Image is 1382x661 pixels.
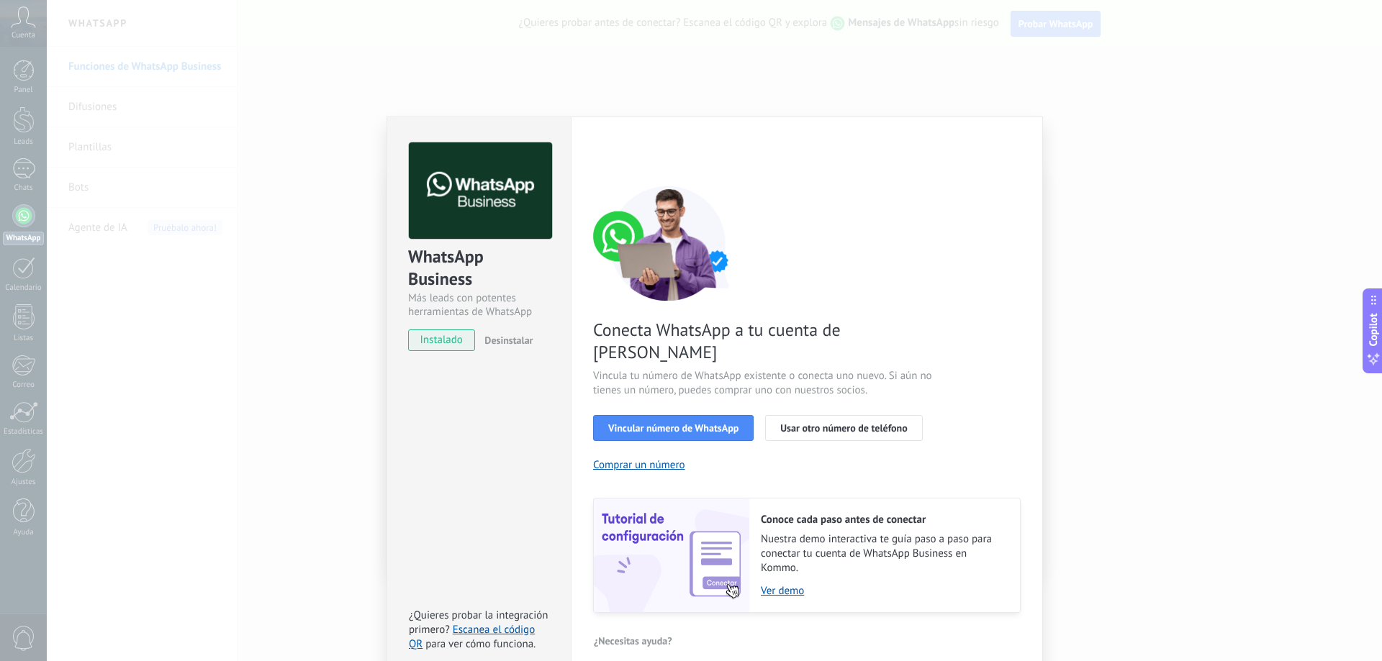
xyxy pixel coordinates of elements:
span: ¿Necesitas ayuda? [594,636,672,646]
span: Vincula tu número de WhatsApp existente o conecta uno nuevo. Si aún no tienes un número, puedes c... [593,369,936,398]
span: ¿Quieres probar la integración primero? [409,608,548,637]
a: Ver demo [761,584,1006,598]
span: Desinstalar [484,334,533,347]
h2: Conoce cada paso antes de conectar [761,513,1006,526]
button: ¿Necesitas ayuda? [593,630,673,652]
button: Usar otro número de teléfono [765,415,922,441]
img: connect number [593,186,744,301]
button: Comprar un número [593,458,685,472]
span: Usar otro número de teléfono [780,423,907,433]
img: logo_main.png [409,142,552,240]
a: Escanea el código QR [409,623,535,651]
button: Desinstalar [479,329,533,351]
span: Nuestra demo interactiva te guía paso a paso para conectar tu cuenta de WhatsApp Business en Kommo. [761,532,1006,575]
button: Vincular número de WhatsApp [593,415,754,441]
span: Vincular número de WhatsApp [608,423,739,433]
span: Conecta WhatsApp a tu cuenta de [PERSON_NAME] [593,319,936,363]
div: WhatsApp Business [408,245,550,291]
span: para ver cómo funciona. [425,637,536,651]
span: instalado [409,329,474,351]
div: Más leads con potentes herramientas de WhatsApp [408,291,550,319]
span: Copilot [1366,313,1381,346]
